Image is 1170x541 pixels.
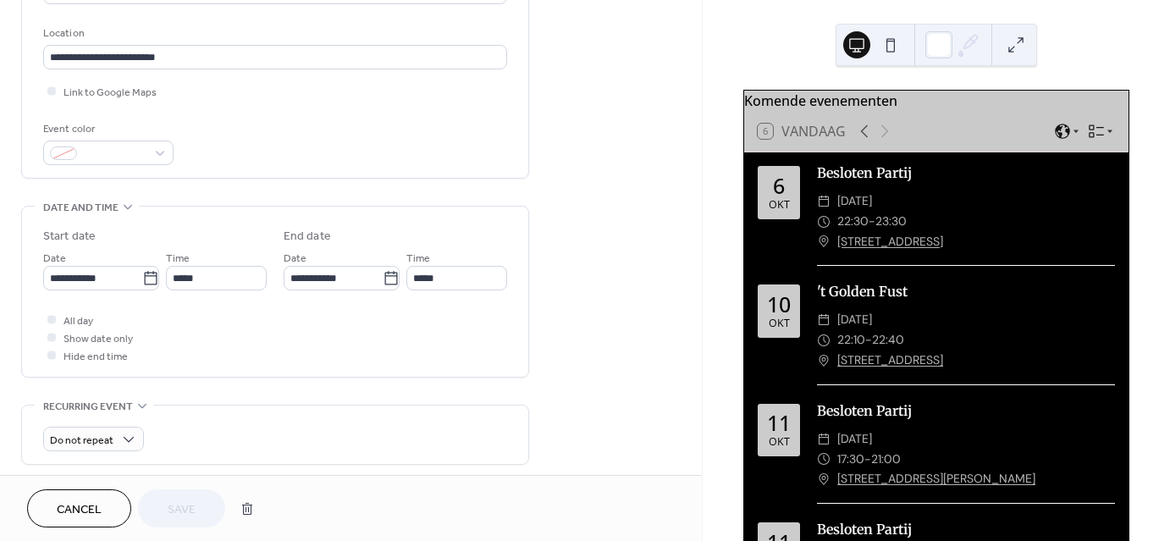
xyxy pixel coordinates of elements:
span: [DATE] [837,310,872,330]
span: 17:30 [837,450,864,470]
div: okt [769,437,790,448]
div: ​ [817,232,831,252]
div: Start date [43,228,96,246]
div: ​ [817,429,831,450]
div: okt [769,200,790,211]
div: okt [769,318,790,329]
span: 21:00 [871,450,901,470]
span: Recurring event [43,398,133,416]
span: Time [166,250,190,268]
div: ​ [817,330,831,351]
div: 11 [767,412,791,433]
span: [DATE] [837,191,872,212]
div: ​ [817,351,831,371]
div: Besloten Partij [817,400,1115,421]
span: Show date only [63,330,133,348]
span: - [864,450,871,470]
span: All day [63,312,93,330]
div: End date [284,228,331,246]
div: ​ [817,310,831,330]
span: Do not repeat [50,431,113,450]
span: [DATE] [837,429,872,450]
div: Komende evenementen [744,91,1129,111]
div: Besloten Partij [817,519,1115,539]
div: Event color [43,120,170,138]
span: Hide end time [63,348,128,366]
span: Date [284,250,306,268]
a: [STREET_ADDRESS] [837,351,943,371]
div: 6 [773,175,785,196]
button: Cancel [27,489,131,527]
div: ​ [817,469,831,489]
div: Besloten Partij [817,163,1115,183]
span: 22:10 [837,330,865,351]
span: Time [406,250,430,268]
div: 't Golden Fust [817,281,1115,301]
span: - [865,330,872,351]
a: [STREET_ADDRESS][PERSON_NAME] [837,469,1035,489]
div: ​ [817,212,831,232]
span: 23:30 [875,212,907,232]
a: [STREET_ADDRESS] [837,232,943,252]
span: Date [43,250,66,268]
div: ​ [817,191,831,212]
span: - [869,212,875,232]
div: ​ [817,450,831,470]
div: Location [43,25,504,42]
div: 10 [767,294,791,315]
span: Date and time [43,199,119,217]
span: Cancel [57,501,102,519]
span: 22:30 [837,212,869,232]
span: 22:40 [872,330,904,351]
span: Link to Google Maps [63,84,157,102]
